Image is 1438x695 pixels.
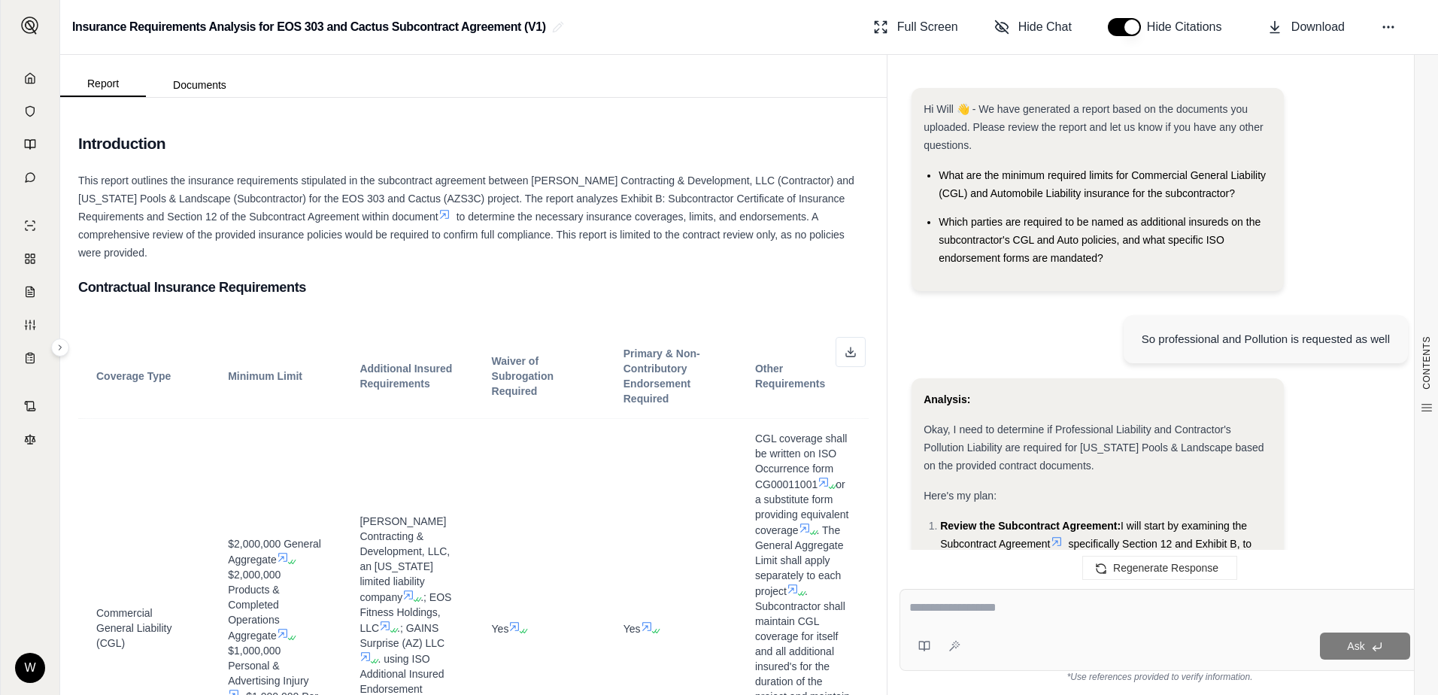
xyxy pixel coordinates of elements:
[1018,18,1072,36] span: Hide Chat
[1347,640,1364,652] span: Ask
[10,129,50,159] a: Prompt Library
[924,393,970,405] strong: Analysis:
[940,538,1262,586] span: specifically Section 12 and Exhibit B, to identify the insurance requirements for both Profession...
[939,169,1266,199] span: What are the minimum required limits for Commercial General Liability (CGL) and Automobile Liabil...
[10,310,50,340] a: Custom Report
[940,520,1121,532] span: Review the Subcontract Agreement:
[623,347,700,405] span: Primary & Non-Contributory Endorsement Required
[228,645,308,687] span: $1,000,000 Personal & Advertising Injury
[1320,633,1410,660] button: Ask
[72,14,546,41] h2: Insurance Requirements Analysis for EOS 303 and Cactus Subcontract Agreement (V1)
[359,622,444,649] span: .; GAINS Surprise (AZ) LLC
[96,370,171,382] span: Coverage Type
[10,244,50,274] a: Policy Comparisons
[1113,562,1218,574] span: Regenerate Response
[1082,556,1237,580] button: Regenerate Response
[51,338,69,357] button: Expand sidebar
[755,432,847,490] span: CGL coverage shall be written on ISO Occurrence form CG00011001
[939,216,1261,264] span: Which parties are required to be named as additional insureds on the subcontractor's CGL and Auto...
[228,370,302,382] span: Minimum Limit
[755,524,844,597] span: . The General Aggregate Limit shall apply separately to each project
[1421,336,1433,390] span: CONTENTS
[146,73,253,97] button: Documents
[492,355,554,397] span: Waiver of Subrogation Required
[359,591,451,634] span: .; EOS Fitness Holdings, LLC
[492,623,509,635] span: Yes
[78,211,845,259] span: to determine the necessary insurance coverages, limits, and endorsements. A comprehensive review ...
[15,11,45,41] button: Expand sidebar
[15,653,45,683] div: W
[10,162,50,193] a: Chat
[924,490,997,502] span: Here's my plan:
[78,175,854,223] span: This report outlines the insurance requirements stipulated in the subcontract agreement between [...
[755,363,825,390] span: Other Requirements
[96,607,171,649] span: Commercial General Liability (CGL)
[359,363,452,390] span: Additional Insured Requirements
[836,337,866,367] button: Download as Excel
[21,17,39,35] img: Expand sidebar
[10,63,50,93] a: Home
[10,96,50,126] a: Documents Vault
[10,277,50,307] a: Claim Coverage
[10,211,50,241] a: Single Policy
[988,12,1078,42] button: Hide Chat
[924,103,1263,151] span: Hi Will 👋 - We have generated a report based on the documents you uploaded. Please review the rep...
[897,18,958,36] span: Full Screen
[228,569,281,642] span: $2,000,000 Products & Completed Operations Aggregate
[78,274,869,301] h3: Contractual Insurance Requirements
[1142,330,1390,348] div: So professional and Pollution is requested as well
[924,423,1264,472] span: Okay, I need to determine if Professional Liability and Contractor's Pollution Liability are requ...
[1261,12,1351,42] button: Download
[867,12,964,42] button: Full Screen
[60,71,146,97] button: Report
[1147,18,1231,36] span: Hide Citations
[1291,18,1345,36] span: Download
[10,343,50,373] a: Coverage Table
[900,671,1420,683] div: *Use references provided to verify information.
[228,538,321,566] span: $2,000,000 General Aggregate
[359,515,450,603] span: [PERSON_NAME] Contracting & Development, LLC, an [US_STATE] limited liability company
[623,623,641,635] span: Yes
[10,424,50,454] a: Legal Search Engine
[10,391,50,421] a: Contract Analysis
[78,128,869,159] h2: Introduction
